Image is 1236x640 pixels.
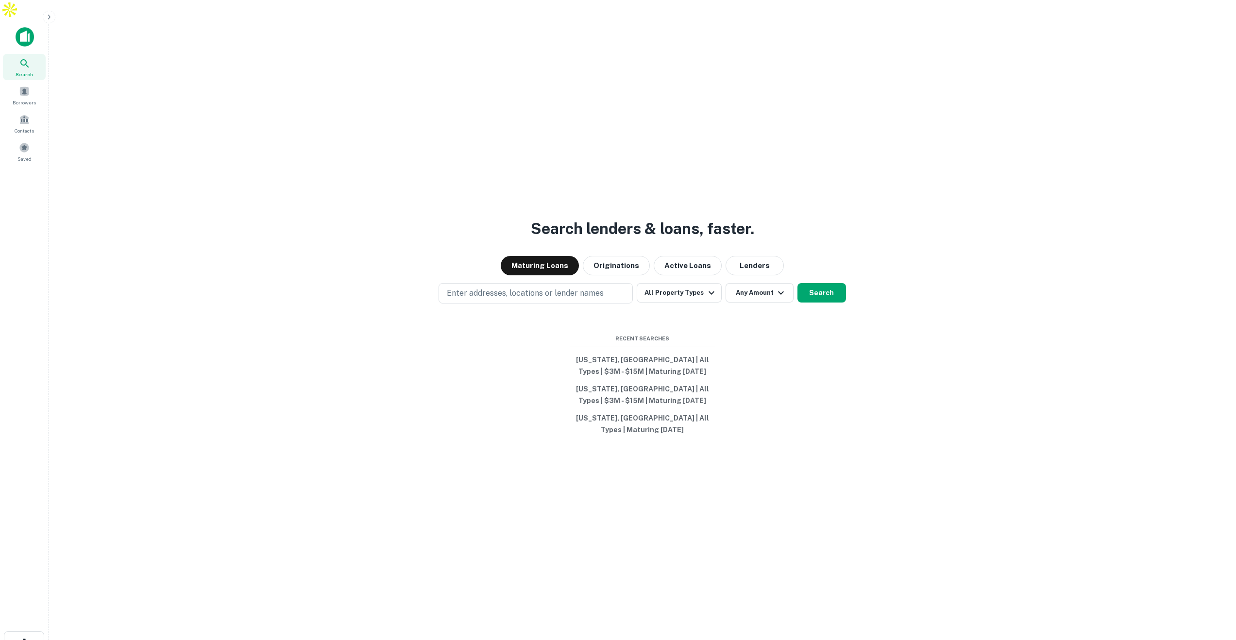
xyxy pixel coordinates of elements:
[583,256,650,275] button: Originations
[447,287,604,299] p: Enter addresses, locations or lender names
[797,283,846,303] button: Search
[531,217,754,240] h3: Search lenders & loans, faster.
[17,155,32,163] span: Saved
[1187,562,1236,609] iframe: Chat Widget
[637,283,721,303] button: All Property Types
[16,27,34,47] img: capitalize-icon.png
[3,138,46,165] a: Saved
[16,70,33,78] span: Search
[726,256,784,275] button: Lenders
[570,380,715,409] button: [US_STATE], [GEOGRAPHIC_DATA] | All Types | $3M - $15M | Maturing [DATE]
[3,110,46,136] a: Contacts
[15,127,34,135] span: Contacts
[3,82,46,108] a: Borrowers
[570,409,715,438] button: [US_STATE], [GEOGRAPHIC_DATA] | All Types | Maturing [DATE]
[726,283,794,303] button: Any Amount
[13,99,36,106] span: Borrowers
[501,256,579,275] button: Maturing Loans
[570,335,715,343] span: Recent Searches
[654,256,722,275] button: Active Loans
[439,283,633,303] button: Enter addresses, locations or lender names
[570,351,715,380] button: [US_STATE], [GEOGRAPHIC_DATA] | All Types | $3M - $15M | Maturing [DATE]
[3,54,46,80] a: Search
